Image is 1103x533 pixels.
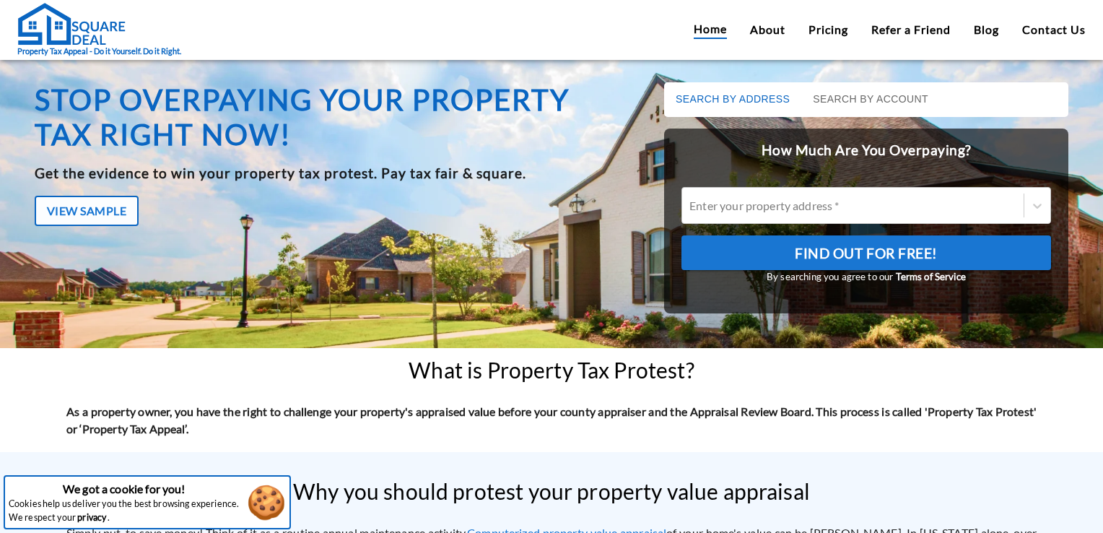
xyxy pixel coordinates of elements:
a: Contact Us [1022,21,1086,38]
strong: As a property owner, you have the right to challenge your property's appraised value before your ... [66,404,1037,435]
a: Terms of Service [896,271,966,282]
small: By searching you agree to our [681,270,1051,285]
span: Find Out For Free! [795,241,938,266]
button: Search by Account [801,82,940,117]
h1: Stop overpaying your property tax right now! [35,82,630,152]
a: Pricing [808,21,848,38]
img: Square Deal [17,2,126,45]
a: privacy [77,511,106,525]
a: Refer a Friend [871,21,951,38]
p: Cookies help us deliver you the best browsing experience. We respect your . [9,498,240,524]
button: View Sample [35,196,139,226]
div: basic tabs example [664,82,1068,117]
a: Blog [974,21,999,38]
strong: We got a cookie for you! [63,482,186,495]
a: Home [694,20,727,39]
a: About [750,21,785,38]
h2: Why you should protest your property value appraisal [293,479,810,504]
a: Property Tax Appeal - Do it Yourself. Do it Right. [17,2,181,58]
button: Accept cookies [243,483,289,521]
h2: How Much Are You Overpaying? [664,129,1068,173]
button: Find Out For Free! [681,235,1051,270]
b: Get the evidence to win your property tax protest. Pay tax fair & square. [35,165,526,181]
h2: What is Property Tax Protest? [409,357,694,383]
button: Search by Address [664,82,801,117]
